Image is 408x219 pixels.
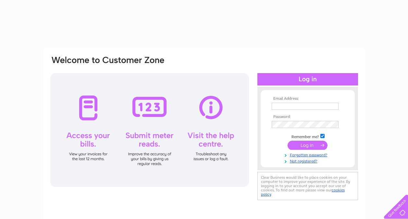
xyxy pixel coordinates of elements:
[257,172,358,200] div: Clear Business would like to place cookies on your computer to improve your experience of the sit...
[270,133,345,139] td: Remember me?
[270,97,345,101] th: Email Address:
[270,115,345,119] th: Password:
[272,158,345,164] a: Not registered?
[261,188,345,197] a: cookies policy
[288,141,328,150] input: Submit
[272,151,345,158] a: Forgotten password?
